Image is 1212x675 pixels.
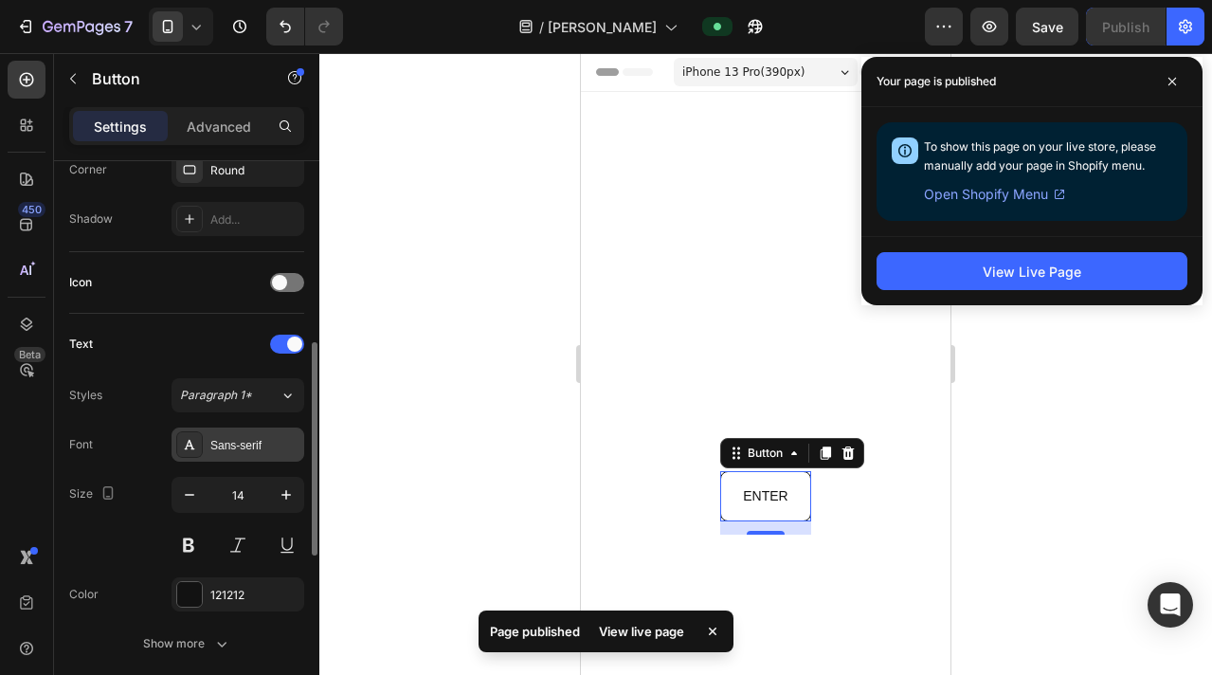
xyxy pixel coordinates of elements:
[210,162,299,179] div: Round
[1016,8,1078,46] button: Save
[69,387,102,404] div: Styles
[69,482,119,507] div: Size
[1086,8,1166,46] button: Publish
[18,202,45,217] div: 450
[210,437,299,454] div: Sans-serif
[143,634,231,653] div: Show more
[924,139,1156,173] span: To show this page on your live store, please manually add your page in Shopify menu.
[1102,17,1149,37] div: Publish
[210,211,299,228] div: Add...
[172,378,304,412] button: Paragraph 1*
[266,8,343,46] div: Undo/Redo
[877,72,996,91] p: Your page is published
[1032,19,1063,35] span: Save
[69,210,113,228] div: Shadow
[124,15,133,38] p: 7
[8,8,141,46] button: 7
[187,117,251,137] p: Advanced
[69,627,304,661] button: Show more
[69,436,93,453] div: Font
[983,262,1081,282] div: View Live Page
[210,587,299,604] div: 121212
[588,618,696,645] div: View live page
[94,117,147,137] p: Settings
[581,53,950,675] iframe: To enrich screen reader interactions, please activate Accessibility in Grammarly extension settings
[69,274,92,291] div: Icon
[1148,582,1193,628] div: Open Intercom Messenger
[877,252,1187,290] button: View Live Page
[490,622,580,641] p: Page published
[548,17,657,37] span: [PERSON_NAME]
[180,387,252,404] span: Paragraph 1*
[539,17,544,37] span: /
[924,183,1048,206] span: Open Shopify Menu
[69,161,107,178] div: Corner
[69,336,93,353] div: Text
[92,67,253,90] p: Button
[69,586,99,603] div: Color
[14,347,45,362] div: Beta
